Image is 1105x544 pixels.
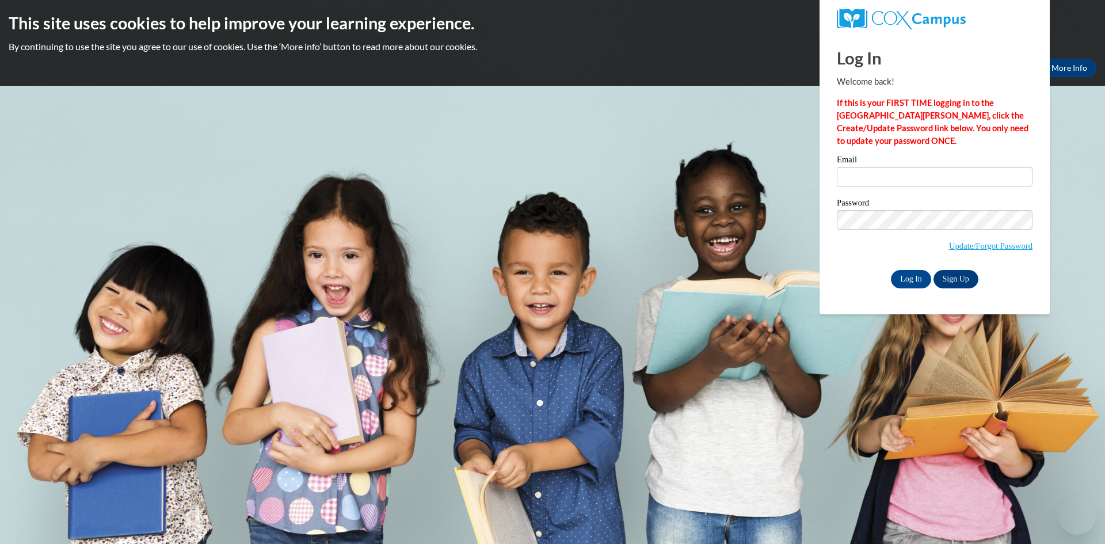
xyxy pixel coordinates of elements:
[837,98,1028,146] strong: If this is your FIRST TIME logging in to the [GEOGRAPHIC_DATA][PERSON_NAME], click the Create/Upd...
[891,270,931,288] input: Log In
[949,241,1032,250] a: Update/Forgot Password
[9,40,1096,53] p: By continuing to use the site you agree to our use of cookies. Use the ‘More info’ button to read...
[933,270,978,288] a: Sign Up
[837,155,1032,167] label: Email
[9,12,1096,35] h2: This site uses cookies to help improve your learning experience.
[837,75,1032,88] p: Welcome back!
[1059,498,1096,535] iframe: Button to launch messaging window
[837,9,1032,29] a: COX Campus
[837,46,1032,70] h1: Log In
[1042,59,1096,77] a: More Info
[837,199,1032,210] label: Password
[837,9,966,29] img: COX Campus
